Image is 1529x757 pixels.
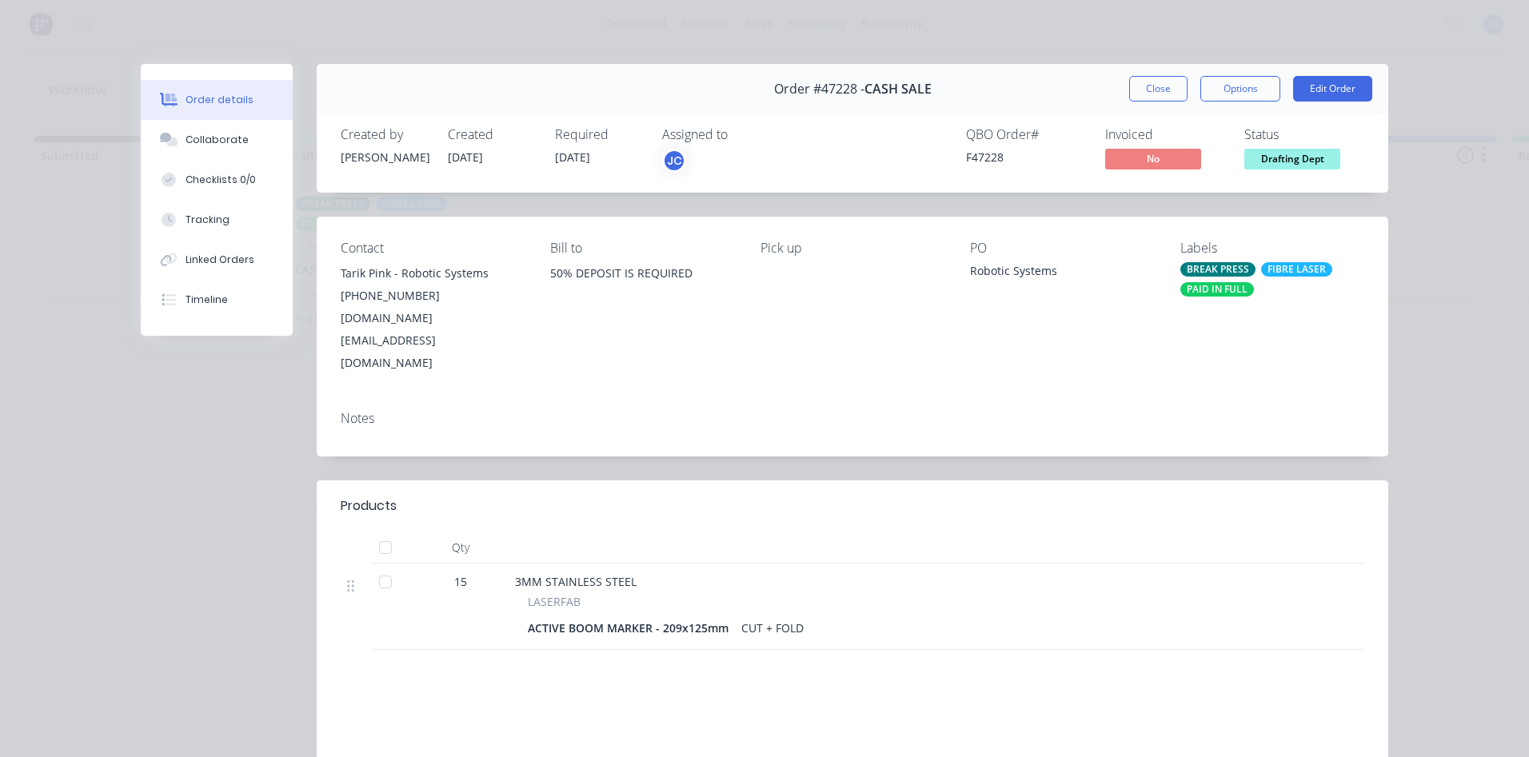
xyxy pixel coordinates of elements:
div: [PHONE_NUMBER] [341,285,525,307]
div: Qty [413,532,509,564]
div: [DOMAIN_NAME][EMAIL_ADDRESS][DOMAIN_NAME] [341,307,525,374]
button: Drafting Dept [1244,149,1340,173]
button: Timeline [141,280,293,320]
div: Tarik Pink - Robotic Systems[PHONE_NUMBER][DOMAIN_NAME][EMAIL_ADDRESS][DOMAIN_NAME] [341,262,525,374]
span: CASH SALE [864,82,932,97]
div: 50% DEPOSIT IS REQUIRED [550,262,734,313]
button: Close [1129,76,1188,102]
button: Edit Order [1293,76,1372,102]
div: FIBRE LASER [1261,262,1332,277]
div: Notes [341,411,1364,426]
div: Products [341,496,397,516]
span: 15 [454,573,467,590]
span: [DATE] [448,149,483,165]
div: Timeline [186,293,228,307]
span: [DATE] [555,149,590,165]
span: Order #47228 - [774,82,864,97]
div: Pick up [761,241,944,256]
div: Created [448,127,536,142]
div: ACTIVE BOOM MARKER - 209x125mm [528,616,735,639]
div: Bill to [550,241,734,256]
div: 50% DEPOSIT IS REQUIRED [550,262,734,285]
div: PAID IN FULL [1180,282,1254,297]
div: Order details [186,93,254,107]
div: Contact [341,241,525,256]
div: PO [970,241,1154,256]
div: BREAK PRESS [1180,262,1256,277]
div: Status [1244,127,1364,142]
button: Collaborate [141,120,293,160]
button: Options [1200,76,1280,102]
span: LASERFAB [528,593,581,610]
button: JC [662,149,686,173]
div: Labels [1180,241,1364,256]
div: Tracking [186,213,230,227]
div: QBO Order # [966,127,1086,142]
button: Linked Orders [141,240,293,280]
span: 3MM STAINLESS STEEL [515,574,637,589]
div: Linked Orders [186,253,254,267]
div: Assigned to [662,127,822,142]
div: Checklists 0/0 [186,173,256,187]
div: Tarik Pink - Robotic Systems [341,262,525,285]
button: Order details [141,80,293,120]
div: Robotic Systems [970,262,1154,285]
button: Tracking [141,200,293,240]
span: No [1105,149,1201,169]
div: Created by [341,127,429,142]
button: Checklists 0/0 [141,160,293,200]
div: Collaborate [186,133,249,147]
div: CUT + FOLD [735,616,810,639]
div: Required [555,127,643,142]
div: [PERSON_NAME] [341,149,429,165]
span: Drafting Dept [1244,149,1340,169]
div: Invoiced [1105,127,1225,142]
div: F47228 [966,149,1086,165]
